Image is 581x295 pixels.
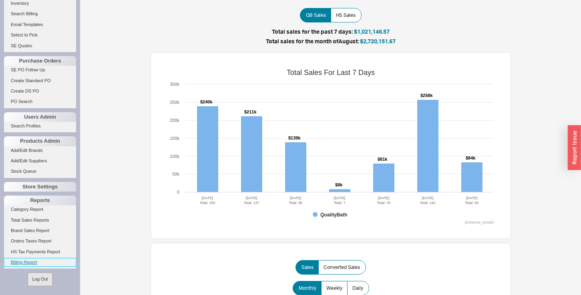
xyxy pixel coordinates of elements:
[4,20,76,29] a: Email Templates
[4,248,76,256] a: HS Tax Payments Report
[288,135,301,140] tspan: $139k
[4,216,76,224] a: Total Sales Reports
[28,273,52,286] button: Log Out
[4,258,76,267] a: Billing Report
[4,122,76,130] a: Search Profiles
[4,146,76,155] a: Add/Edit Brands
[466,156,476,160] tspan: $84k
[466,196,477,200] tspan: [DATE]
[360,38,396,44] span: $2,720,151.67
[352,285,363,291] span: Daily
[4,167,76,176] a: Stock Queue
[4,205,76,214] a: Category Report
[202,196,213,200] tspan: [DATE]
[336,12,356,18] span: HS Sales
[302,264,314,271] span: Sales
[299,285,316,291] span: Monthly
[177,190,179,194] text: 0
[378,157,388,162] tspan: $81k
[170,154,179,159] text: 100k
[377,201,390,205] tspan: Total: 78
[4,157,76,165] a: Add/Edit Suppliers
[4,196,76,205] div: Reports
[422,196,433,200] tspan: [DATE]
[324,264,360,271] span: Converted Sales
[306,12,326,18] span: QB Sales
[420,93,433,98] tspan: $258k
[334,196,345,200] tspan: [DATE]
[334,201,345,205] tspan: Total: 7
[290,196,301,200] tspan: [DATE]
[4,237,76,245] a: Orders Taxes Report
[378,196,389,200] tspan: [DATE]
[4,226,76,235] a: Brand Sales Report
[287,69,375,77] tspan: Total Sales For Last 7 Days
[354,28,390,35] span: $1,021,146.57
[4,112,76,122] div: Users Admin
[88,29,573,34] h5: Total sales for the past 7 days:
[200,99,213,104] tspan: $240k
[244,109,257,114] tspan: $211k
[4,87,76,95] a: Create DS PO
[320,212,347,218] tspan: QualityBath
[326,285,342,291] span: Weekly
[4,182,76,192] div: Store Settings
[170,136,179,141] text: 150k
[4,136,76,146] div: Products Admin
[4,31,76,39] a: Select to Pick
[246,196,257,200] tspan: [DATE]
[4,42,76,50] a: SE Quotes
[243,201,259,205] tspan: Total: 137
[420,201,435,205] tspan: Total: 142
[335,182,343,187] tspan: $8k
[4,77,76,85] a: Create Standard PO
[172,172,179,176] text: 50k
[170,82,179,87] text: 300k
[289,201,302,205] tspan: Total: 95
[4,56,76,66] div: Purchase Orders
[465,201,478,205] tspan: Total: 65
[170,118,179,123] text: 200k
[199,201,215,205] tspan: Total: 150
[465,220,494,224] text: [DOMAIN_NAME]
[4,66,76,74] a: SE PO Follow Up
[88,38,573,44] h5: Total sales for the month of August :
[4,10,76,18] a: Search Billing
[4,97,76,106] a: PO Search
[170,100,179,105] text: 250k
